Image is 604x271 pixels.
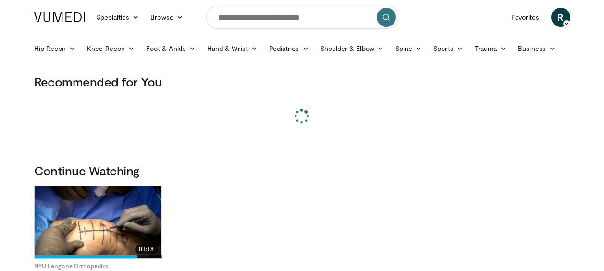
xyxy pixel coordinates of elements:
[35,186,162,258] a: 03:18
[469,39,513,58] a: Trauma
[145,8,189,27] a: Browse
[28,39,82,58] a: Hip Recon
[140,39,201,58] a: Foot & Ankle
[428,39,469,58] a: Sports
[135,245,158,254] span: 03:18
[263,39,315,58] a: Pediatrics
[551,8,570,27] a: R
[91,8,145,27] a: Specialties
[390,39,428,58] a: Spine
[34,74,570,89] h3: Recommended for You
[315,39,390,58] a: Shoulder & Elbow
[81,39,140,58] a: Knee Recon
[34,262,109,270] a: NYU Langone Orthopedics
[201,39,263,58] a: Hand & Wrist
[34,12,85,22] img: VuMedi Logo
[505,8,545,27] a: Favorites
[35,186,162,258] img: b549dcdf-f7b3-45f6-bb25-7a2ff913f045.jpg.620x360_q85_upscale.jpg
[512,39,561,58] a: Business
[206,6,398,29] input: Search topics, interventions
[34,163,570,178] h3: Continue Watching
